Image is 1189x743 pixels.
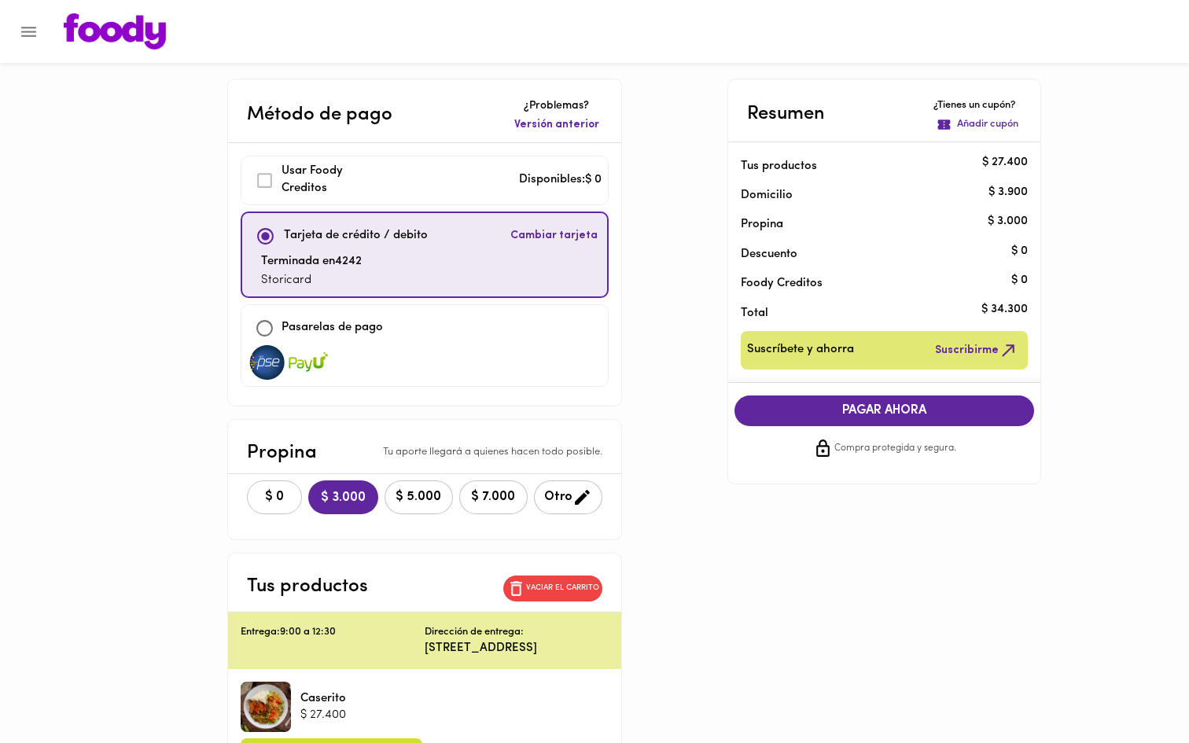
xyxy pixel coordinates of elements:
button: Versión anterior [511,114,602,136]
p: $ 27.400 [982,155,1028,171]
span: PAGAR AHORA [750,403,1019,418]
img: visa [248,345,287,380]
p: Tus productos [247,572,368,601]
img: logo.png [64,13,166,50]
button: Suscribirme [932,337,1022,363]
button: Añadir cupón [933,114,1022,135]
p: Terminada en 4242 [261,253,362,271]
p: Resumen [747,100,825,128]
p: ¿Tienes un cupón? [933,98,1022,113]
span: Cambiar tarjeta [510,228,598,244]
p: Propina [247,439,317,467]
p: $ 3.000 [988,213,1028,230]
button: Vaciar el carrito [503,576,602,601]
button: Menu [9,13,48,51]
p: Método de pago [247,101,392,129]
img: visa [289,345,328,380]
p: ¿Problemas? [511,98,602,114]
span: $ 7.000 [469,490,517,505]
button: PAGAR AHORA [734,395,1035,426]
p: $ 27.400 [300,707,346,723]
span: $ 5.000 [395,490,443,505]
p: Vaciar el carrito [526,583,599,594]
p: $ 0 [1011,272,1028,289]
button: $ 5.000 [385,480,453,514]
button: $ 3.000 [308,480,378,514]
p: Caserito [300,690,346,707]
iframe: Messagebird Livechat Widget [1098,652,1173,727]
span: $ 3.000 [321,491,366,506]
p: $ 3.900 [988,184,1028,200]
p: Descuento [741,246,797,263]
button: Otro [534,480,602,514]
button: $ 0 [247,480,302,514]
p: Foody Creditos [741,275,1003,292]
p: Entrega: 9:00 a 12:30 [241,625,425,640]
p: Pasarelas de pago [282,319,383,337]
div: Caserito [241,682,291,732]
p: Tu aporte llegará a quienes hacen todo posible. [383,445,602,460]
p: Storicard [261,272,362,290]
button: Cambiar tarjeta [507,219,601,253]
p: Propina [741,216,1003,233]
p: Tus productos [741,158,1003,175]
span: Suscríbete y ahorra [747,340,854,360]
p: Domicilio [741,187,793,204]
span: Versión anterior [514,117,599,133]
span: $ 0 [257,490,292,505]
p: [STREET_ADDRESS] [425,640,609,657]
p: Tarjeta de crédito / debito [284,227,428,245]
p: $ 34.300 [981,302,1028,318]
span: Compra protegida y segura. [834,441,956,457]
span: Otro [544,487,592,507]
p: Añadir cupón [957,117,1018,132]
p: Total [741,305,1003,322]
p: Disponibles: $ 0 [519,171,602,189]
span: Suscribirme [935,340,1018,360]
p: $ 0 [1011,243,1028,259]
p: Dirección de entrega: [425,625,524,640]
button: $ 7.000 [459,480,528,514]
p: Usar Foody Creditos [282,163,389,198]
